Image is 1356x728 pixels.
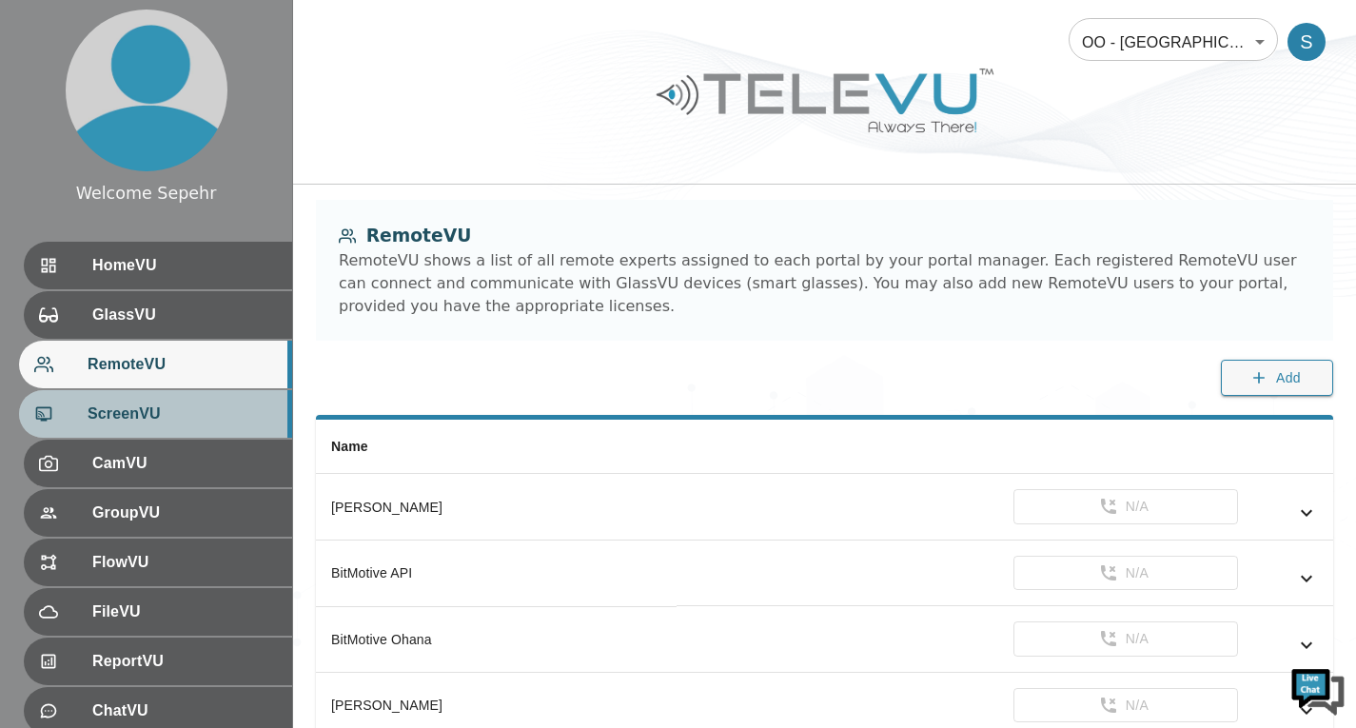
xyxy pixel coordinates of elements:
[19,390,292,438] div: ScreenVU
[19,341,292,388] div: RemoteVU
[24,440,292,487] div: CamVU
[339,223,1310,249] div: RemoteVU
[331,696,661,715] div: [PERSON_NAME]
[88,353,277,376] span: RemoteVU
[32,89,80,136] img: d_736959983_company_1615157101543_736959983
[331,630,661,649] div: BitMotive Ohana
[24,291,292,339] div: GlassVU
[92,304,277,326] span: GlassVU
[92,650,277,673] span: ReportVU
[66,10,227,171] img: profile.png
[76,181,217,206] div: Welcome Sepehr
[92,502,277,524] span: GroupVU
[92,551,277,574] span: FlowVU
[1287,23,1326,61] div: S
[92,254,277,277] span: HomeVU
[339,249,1310,318] div: RemoteVU shows a list of all remote experts assigned to each portal by your portal manager. Each ...
[24,489,292,537] div: GroupVU
[92,452,277,475] span: CamVU
[331,439,368,454] span: Name
[331,563,661,582] div: BitMotive API
[312,10,358,55] div: Minimize live chat window
[88,403,277,425] span: ScreenVU
[24,638,292,685] div: ReportVU
[1069,15,1278,69] div: OO - [GEOGRAPHIC_DATA] - [PERSON_NAME]
[10,520,363,586] textarea: Type your message and hit 'Enter'
[24,242,292,289] div: HomeVU
[92,600,277,623] span: FileVU
[331,498,661,517] div: [PERSON_NAME]
[1221,360,1333,397] button: Add
[24,588,292,636] div: FileVU
[24,539,292,586] div: FlowVU
[654,61,996,140] img: Logo
[1289,661,1346,718] img: Chat Widget
[110,240,263,432] span: We're online!
[99,100,320,125] div: Chat with us now
[92,699,277,722] span: ChatVU
[1276,366,1301,390] span: Add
